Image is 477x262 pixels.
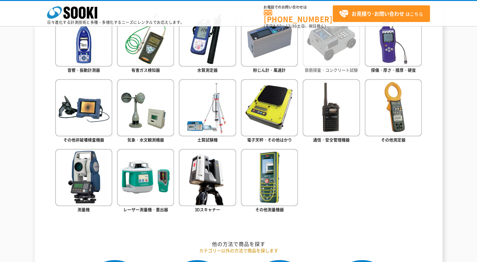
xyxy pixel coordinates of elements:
[123,206,168,212] span: レーザー測量機・墨出器
[339,9,423,19] span: はこちら
[303,79,360,136] img: 通信・安全管理機器
[241,79,298,144] a: 電子天秤・その他はかり
[365,9,422,74] a: 探傷・厚さ・膜厚・硬度
[253,67,286,73] span: 粉じん計・風速計
[179,149,236,214] a: 3Dスキャナー
[55,241,422,247] h2: 他の方法で商品を探す
[303,9,360,74] a: 鉄筋探査・コンクリート試験
[179,9,236,74] a: 水質測定器
[241,79,298,136] img: 電子天秤・その他はかり
[241,149,298,214] a: その他測量機器
[63,137,104,143] span: その他非破壊検査機器
[55,247,422,254] p: カテゴリー以外の方法で商品を探します
[195,206,220,212] span: 3Dスキャナー
[117,9,174,66] img: 有害ガス検知器
[333,5,430,22] a: お見積り･お問い合わせはこちら
[381,137,405,143] span: その他測定器
[55,79,112,144] a: その他非破壊検査機器
[264,23,326,29] span: (平日 ～ 土日、祝日除く)
[286,23,297,29] span: 17:30
[241,9,298,66] img: 粉じん計・風速計
[117,149,174,214] a: レーザー測量機・墨出器
[127,137,164,143] span: 気象・水文観測機器
[255,206,284,212] span: その他測量機器
[55,149,112,214] a: 測量機
[264,10,333,23] a: [PHONE_NUMBER]
[117,79,174,144] a: 気象・水文観測機器
[55,79,112,136] img: その他非破壊検査機器
[241,149,298,206] img: その他測量機器
[365,79,422,144] a: その他測定器
[197,137,218,143] span: 土質試験機
[117,9,174,74] a: 有害ガス検知器
[241,9,298,74] a: 粉じん計・風速計
[305,67,358,73] span: 鉄筋探査・コンクリート試験
[247,137,292,143] span: 電子天秤・その他はかり
[55,9,112,66] img: 音響・振動計測器
[55,9,112,74] a: 音響・振動計測器
[47,20,184,24] p: 日々進化する計測技術と多種・多様化するニーズにレンタルでお応えします。
[365,79,422,136] img: その他測定器
[131,67,160,73] span: 有害ガス検知器
[179,149,236,206] img: 3Dスキャナー
[303,79,360,144] a: 通信・安全管理機器
[55,149,112,206] img: 測量機
[303,9,360,66] img: 鉄筋探査・コンクリート試験
[313,137,350,143] span: 通信・安全管理機器
[197,67,218,73] span: 水質測定器
[117,149,174,206] img: レーザー測量機・墨出器
[352,10,404,17] strong: お見積り･お問い合わせ
[67,67,100,73] span: 音響・振動計測器
[365,9,422,66] img: 探傷・厚さ・膜厚・硬度
[371,67,416,73] span: 探傷・厚さ・膜厚・硬度
[264,5,333,9] span: お電話でのお問い合わせは
[273,23,282,29] span: 8:50
[179,79,236,136] img: 土質試験機
[117,79,174,136] img: 気象・水文観測機器
[77,206,90,212] span: 測量機
[179,79,236,144] a: 土質試験機
[179,9,236,66] img: 水質測定器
